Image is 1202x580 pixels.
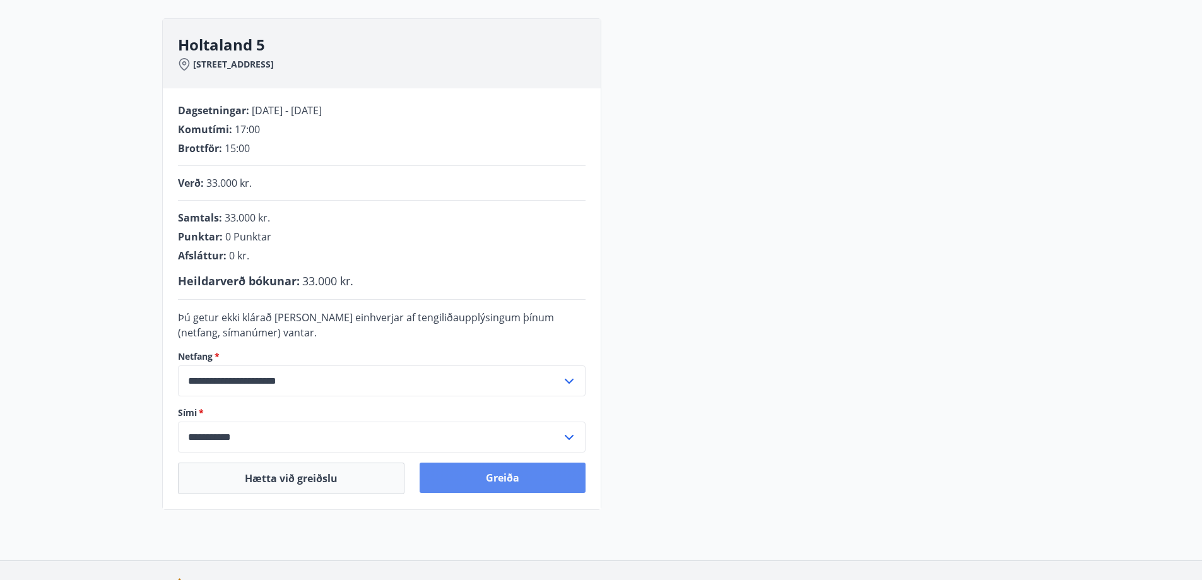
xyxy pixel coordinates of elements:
span: [DATE] - [DATE] [252,104,322,117]
label: Sími [178,406,586,419]
span: 33.000 kr. [302,273,353,288]
span: 0 Punktar [225,230,271,244]
span: 17:00 [235,122,260,136]
span: Punktar : [178,230,223,244]
span: Komutími : [178,122,232,136]
span: 15:00 [225,141,250,155]
span: Samtals : [178,211,222,225]
span: 33.000 kr. [225,211,270,225]
span: Afsláttur : [178,249,227,263]
span: 33.000 kr. [206,176,252,190]
span: 0 kr. [229,249,249,263]
label: Netfang [178,350,586,363]
button: Hætta við greiðslu [178,463,404,494]
span: Þú getur ekki klárað [PERSON_NAME] einhverjar af tengiliðaupplýsingum þínum (netfang, símanúmer) ... [178,311,554,340]
span: Heildarverð bókunar : [178,273,300,288]
span: Dagsetningar : [178,104,249,117]
span: Brottför : [178,141,222,155]
span: Verð : [178,176,204,190]
h3: Holtaland 5 [178,34,601,56]
button: Greiða [420,463,586,493]
span: [STREET_ADDRESS] [193,58,274,71]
